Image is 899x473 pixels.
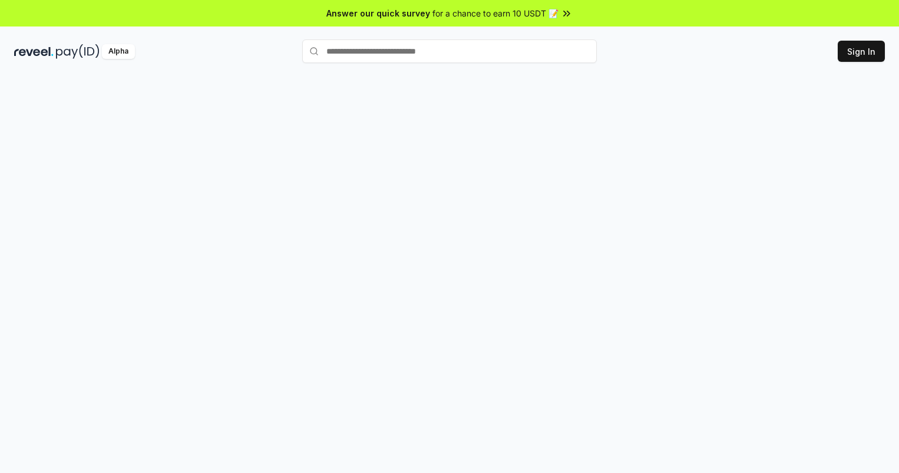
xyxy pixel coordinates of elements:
div: Alpha [102,44,135,59]
img: pay_id [56,44,100,59]
span: for a chance to earn 10 USDT 📝 [432,7,558,19]
span: Answer our quick survey [326,7,430,19]
button: Sign In [838,41,885,62]
img: reveel_dark [14,44,54,59]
